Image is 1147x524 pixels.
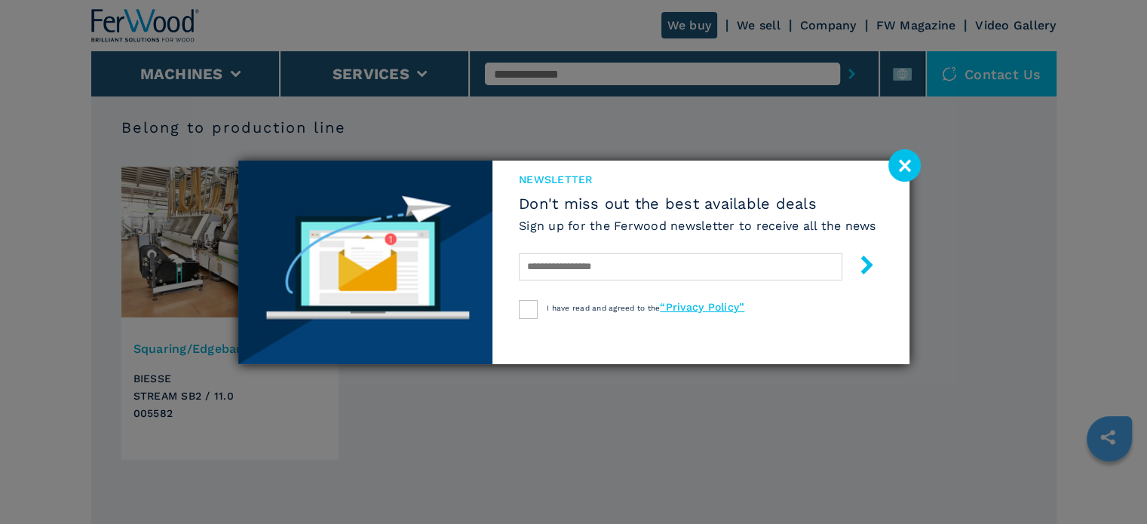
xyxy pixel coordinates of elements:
a: “Privacy Policy” [660,301,744,313]
span: newsletter [519,172,876,187]
span: Don't miss out the best available deals [519,195,876,213]
span: I have read and agreed to the [547,304,744,312]
img: Newsletter image [238,161,493,364]
h6: Sign up for the Ferwood newsletter to receive all the news [519,217,876,234]
button: submit-button [842,250,876,285]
